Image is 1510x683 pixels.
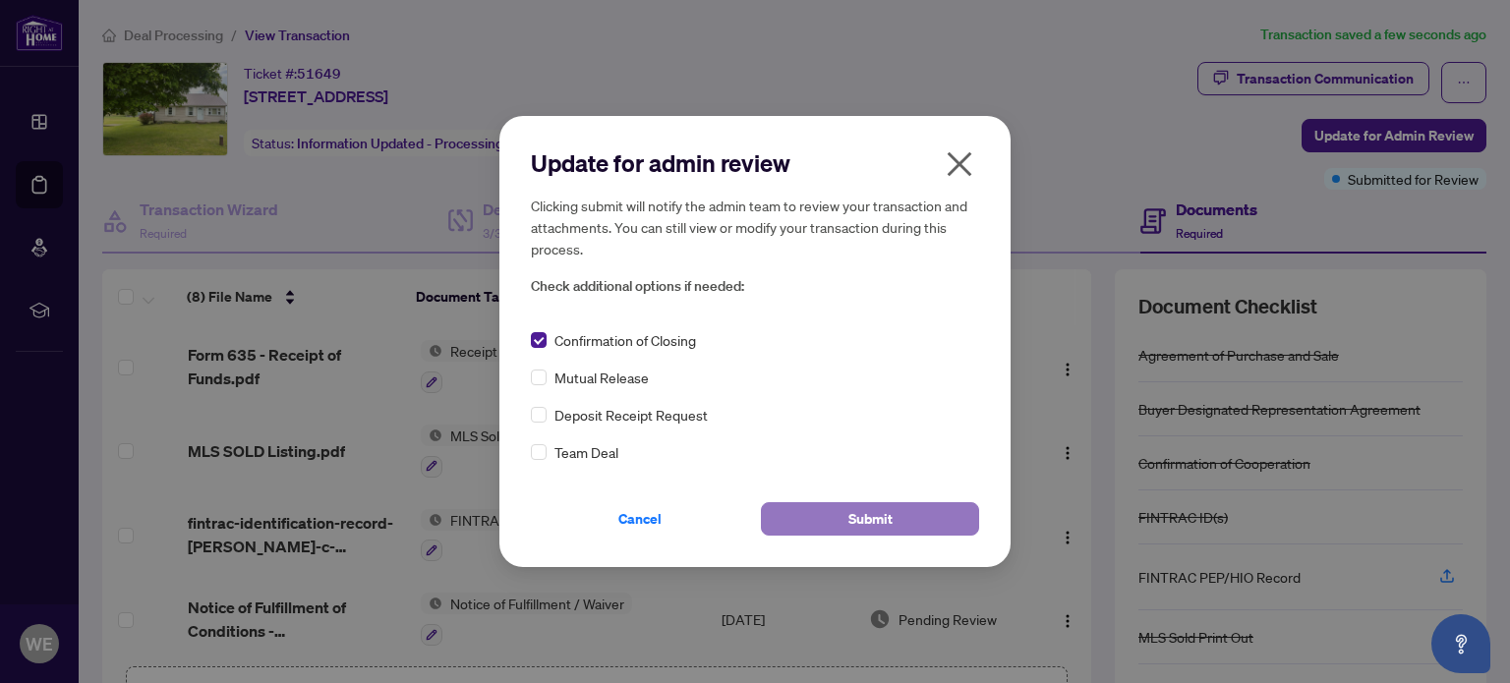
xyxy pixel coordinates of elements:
span: Cancel [618,503,662,535]
button: Submit [761,502,979,536]
span: Team Deal [554,441,618,463]
h5: Clicking submit will notify the admin team to review your transaction and attachments. You can st... [531,195,979,259]
span: Check additional options if needed: [531,275,979,298]
button: Cancel [531,502,749,536]
span: Mutual Release [554,367,649,388]
span: Confirmation of Closing [554,329,696,351]
span: Deposit Receipt Request [554,404,708,426]
h2: Update for admin review [531,147,979,179]
button: Open asap [1431,614,1490,673]
span: close [944,148,975,180]
span: Submit [848,503,893,535]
